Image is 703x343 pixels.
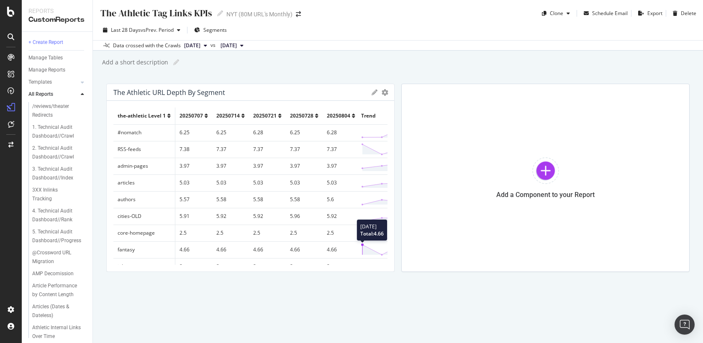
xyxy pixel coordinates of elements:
[323,208,359,225] td: 5.92
[249,141,286,158] td: 7.37
[28,78,52,87] div: Templates
[217,41,247,51] button: [DATE]
[113,158,175,174] td: admin-pages
[28,54,63,62] div: Manage Tables
[249,191,286,208] td: 5.58
[113,191,175,208] td: authors
[323,141,359,158] td: 7.37
[253,112,277,119] span: 20250721
[113,88,225,97] div: The Athletic URL Depth by Segment
[635,7,662,20] button: Export
[175,141,213,158] td: 7.38
[111,26,141,33] span: Last 28 Days
[32,144,82,161] div: 2. Technical Audit Dashboard//Crawl
[670,7,696,20] button: Delete
[212,158,249,174] td: 3.97
[175,158,213,174] td: 3.97
[580,7,628,20] button: Schedule Email
[203,26,227,33] span: Segments
[32,302,80,320] div: Articles (Dates & Dateless)
[286,124,323,141] td: 6.25
[28,66,87,74] a: Manage Reports
[592,10,628,17] div: Schedule Email
[113,241,175,258] td: fantasy
[141,26,174,33] span: vs Prev. Period
[323,258,359,275] td: 2
[113,141,175,158] td: RSS-feeds
[212,174,249,191] td: 5.03
[175,241,213,258] td: 4.66
[28,38,87,47] a: + Create Report
[100,7,212,20] div: The Athletic Tag Links KPIs
[181,41,210,51] button: [DATE]
[212,191,249,208] td: 5.58
[496,191,595,199] div: Add a Component to your Report
[226,10,292,18] div: NYT (80M URL's Monthly)
[647,10,662,17] div: Export
[113,174,175,191] td: articles
[32,144,87,161] a: 2. Technical Audit Dashboard//Crawl
[32,269,87,278] a: AMP Decomission
[32,207,87,224] a: 4. Technical Audit Dashboard//Rank
[113,258,175,275] td: ink
[28,15,86,25] div: CustomReports
[175,225,213,241] td: 2.5
[32,102,80,120] div: /reviews/theater Redirects
[32,102,87,120] a: /reviews/theater Redirects
[212,241,249,258] td: 4.66
[113,42,181,49] div: Data crossed with the Crawls
[361,112,376,119] span: Trend
[32,269,74,278] div: AMP Decomission
[175,124,213,141] td: 6.25
[681,10,696,17] div: Delete
[32,123,87,141] a: 1. Technical Audit Dashboard//Crawl
[286,225,323,241] td: 2.5
[296,11,301,17] div: arrow-right-arrow-left
[32,186,78,203] div: 3XX Inlinks Tracking
[323,174,359,191] td: 5.03
[323,191,359,208] td: 5.6
[32,228,82,245] div: 5. Technical Audit Dashboard//Progress
[32,123,82,141] div: 1. Technical Audit Dashboard//Crawl
[221,42,237,49] span: 2025 Jul. 7th
[212,225,249,241] td: 2.5
[249,158,286,174] td: 3.97
[100,23,184,37] button: Last 28 DaysvsPrev. Period
[327,112,350,119] span: 20250804
[113,124,175,141] td: #nomatch
[28,7,86,15] div: Reports
[118,112,166,119] span: the-athletic Level 1
[212,141,249,158] td: 7.37
[286,191,323,208] td: 5.58
[28,78,78,87] a: Templates
[249,241,286,258] td: 4.66
[249,174,286,191] td: 5.03
[286,174,323,191] td: 5.03
[323,241,359,258] td: 4.66
[32,248,87,266] a: @Crossword URL Migration
[175,208,213,225] td: 5.91
[212,258,249,275] td: 2
[249,225,286,241] td: 2.5
[539,7,573,20] button: Clone
[175,174,213,191] td: 5.03
[28,66,65,74] div: Manage Reports
[32,282,82,299] div: Article Performance by Content Length
[32,165,82,182] div: 3. Technical Audit Dashboard//Index
[180,112,203,119] span: 20250707
[216,112,240,119] span: 20250714
[28,90,78,99] a: All Reports
[173,59,179,65] i: Edit report name
[286,158,323,174] td: 3.97
[286,258,323,275] td: 2
[113,208,175,225] td: cities-OLD
[212,208,249,225] td: 5.92
[323,124,359,141] td: 6.28
[32,248,80,266] div: @Crossword URL Migration
[290,112,313,119] span: 20250728
[550,10,563,17] div: Clone
[286,141,323,158] td: 7.37
[210,41,217,49] span: vs
[382,90,388,95] div: gear
[286,208,323,225] td: 5.96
